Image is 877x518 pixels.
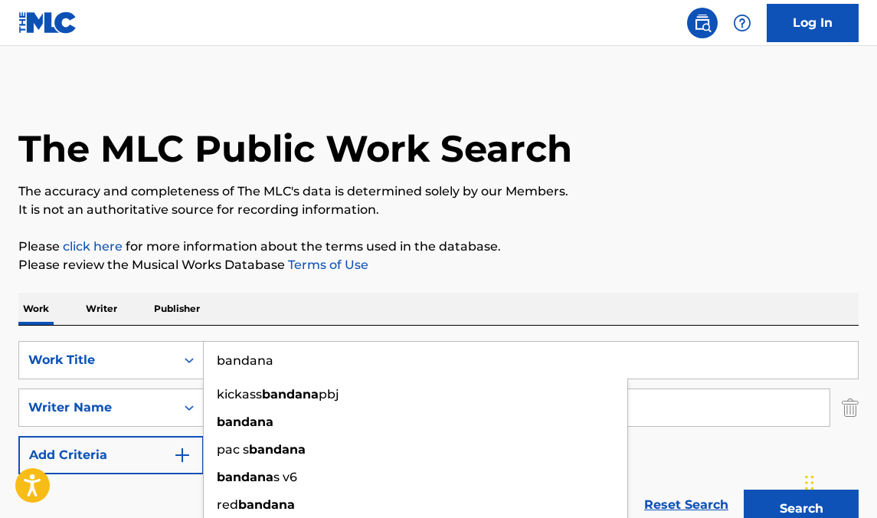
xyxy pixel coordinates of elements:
img: 9d2ae6d4665cec9f34b9.svg [173,446,191,464]
strong: bandana [217,470,273,484]
strong: bandana [262,387,319,402]
span: pac s [217,442,249,457]
p: Please review the Musical Works Database [18,256,859,274]
strong: bandana [238,497,295,512]
img: search [693,14,712,32]
div: Help [727,8,758,38]
a: click here [63,239,123,254]
span: s v6 [273,470,297,484]
a: Public Search [687,8,718,38]
div: Work Title [28,351,166,369]
div: Writer Name [28,398,166,417]
button: Add Criteria [18,436,204,474]
img: help [733,14,751,32]
img: MLC Logo [18,11,77,34]
strong: bandana [249,442,306,457]
h1: The MLC Public Work Search [18,126,572,172]
strong: bandana [217,415,273,429]
p: Publisher [149,293,205,325]
p: The accuracy and completeness of The MLC's data is determined solely by our Members. [18,182,859,201]
iframe: Chat Widget [800,444,877,518]
p: Writer [81,293,122,325]
p: It is not an authoritative source for recording information. [18,201,859,219]
img: Delete Criterion [842,388,859,427]
p: Please for more information about the terms used in the database. [18,238,859,256]
span: red [217,497,238,512]
a: Terms of Use [285,257,368,272]
span: pbj [319,387,339,402]
span: kickass [217,387,262,402]
p: Work [18,293,54,325]
a: Log In [767,4,859,42]
div: Drag [805,460,814,506]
